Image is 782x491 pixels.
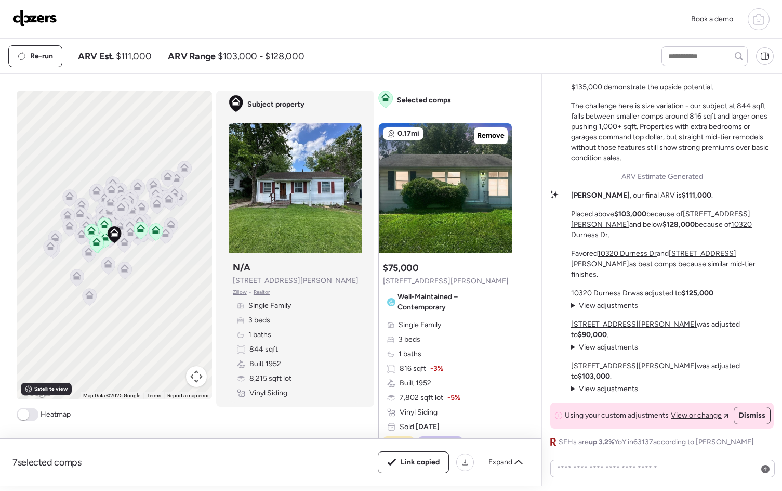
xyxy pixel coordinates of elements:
[477,131,505,141] span: Remove
[571,288,715,299] p: was adjusted to .
[168,50,216,62] span: ARV Range
[400,393,443,403] span: 7,802 sqft lot
[399,320,441,330] span: Single Family
[571,361,774,382] p: was adjusted to .
[399,349,421,359] span: 1 baths
[400,378,431,389] span: Built 1952
[12,10,57,27] img: Logo
[559,437,754,447] span: SFHs are YoY in 63137 according to [PERSON_NAME]
[397,128,419,139] span: 0.17mi
[571,191,630,200] strong: [PERSON_NAME]
[401,457,440,468] span: Link copied
[571,319,774,340] p: was adjusted to .
[589,437,614,446] span: up 3.2%
[578,372,610,381] strong: $103,000
[400,422,440,432] span: Sold
[682,289,713,298] strong: $125,000
[671,410,722,421] span: View or change
[383,262,418,274] h3: $75,000
[578,330,607,339] strong: $90,000
[233,288,247,296] span: Zillow
[671,410,728,421] a: View or change
[233,276,359,286] span: [STREET_ADDRESS][PERSON_NAME]
[739,410,765,421] span: Dismiss
[621,172,703,182] span: ARV Estimate Generated
[571,301,638,311] summary: View adjustments
[571,342,638,353] summary: View adjustments
[249,288,251,296] span: •
[147,393,161,398] a: Terms (opens in new tab)
[248,315,270,326] span: 3 beds
[78,50,114,62] span: ARV Est.
[571,249,774,280] p: Favored and as best comps because similar mid‑tier finishes.
[571,289,630,298] a: 10320 Durness Dr
[249,344,278,355] span: 844 sqft
[431,437,458,448] span: Non-flip
[83,393,140,398] span: Map Data ©2025 Google
[400,364,426,374] span: 816 sqft
[571,101,774,163] p: The challenge here is size variation - our subject at 844 sqft falls between smaller comps around...
[41,409,71,420] span: Heatmap
[430,364,443,374] span: -3%
[400,407,438,418] span: Vinyl Siding
[571,190,713,201] p: , our final ARV is .
[116,50,151,62] span: $111,000
[579,384,638,393] span: View adjustments
[249,359,281,369] span: Built 1952
[682,191,711,200] strong: $111,000
[414,422,440,431] span: [DATE]
[579,343,638,352] span: View adjustments
[249,373,291,384] span: 8,215 sqft lot
[34,385,68,393] span: Satellite view
[488,457,512,468] span: Expand
[565,410,669,421] span: Using your custom adjustments
[397,292,505,313] span: Well-Maintained – Contemporary
[447,393,460,403] span: -5%
[662,220,695,229] strong: $128,000
[395,437,410,448] span: Sold
[218,50,304,62] span: $103,000 - $128,000
[571,361,697,370] a: [STREET_ADDRESS][PERSON_NAME]
[19,386,54,399] a: Open this area in Google Maps (opens a new window)
[19,386,54,399] img: Google
[579,301,638,310] span: View adjustments
[248,301,291,311] span: Single Family
[249,388,287,398] span: Vinyl Siding
[247,99,304,110] span: Subject property
[691,15,733,23] span: Book a demo
[397,95,451,106] span: Selected comps
[571,320,697,329] a: [STREET_ADDRESS][PERSON_NAME]
[254,288,270,296] span: Realtor
[186,366,207,387] button: Map camera controls
[30,51,53,61] span: Re-run
[571,384,638,394] summary: View adjustments
[248,330,271,340] span: 1 baths
[167,393,209,398] a: Report a map error
[598,249,657,258] a: 10320 Durness Dr
[383,276,509,287] span: [STREET_ADDRESS][PERSON_NAME]
[233,261,250,274] h3: N/A
[399,334,420,345] span: 3 beds
[571,209,774,240] p: Placed above because of and below because of .
[12,456,82,469] span: 7 selected comps
[614,210,646,218] strong: $103,000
